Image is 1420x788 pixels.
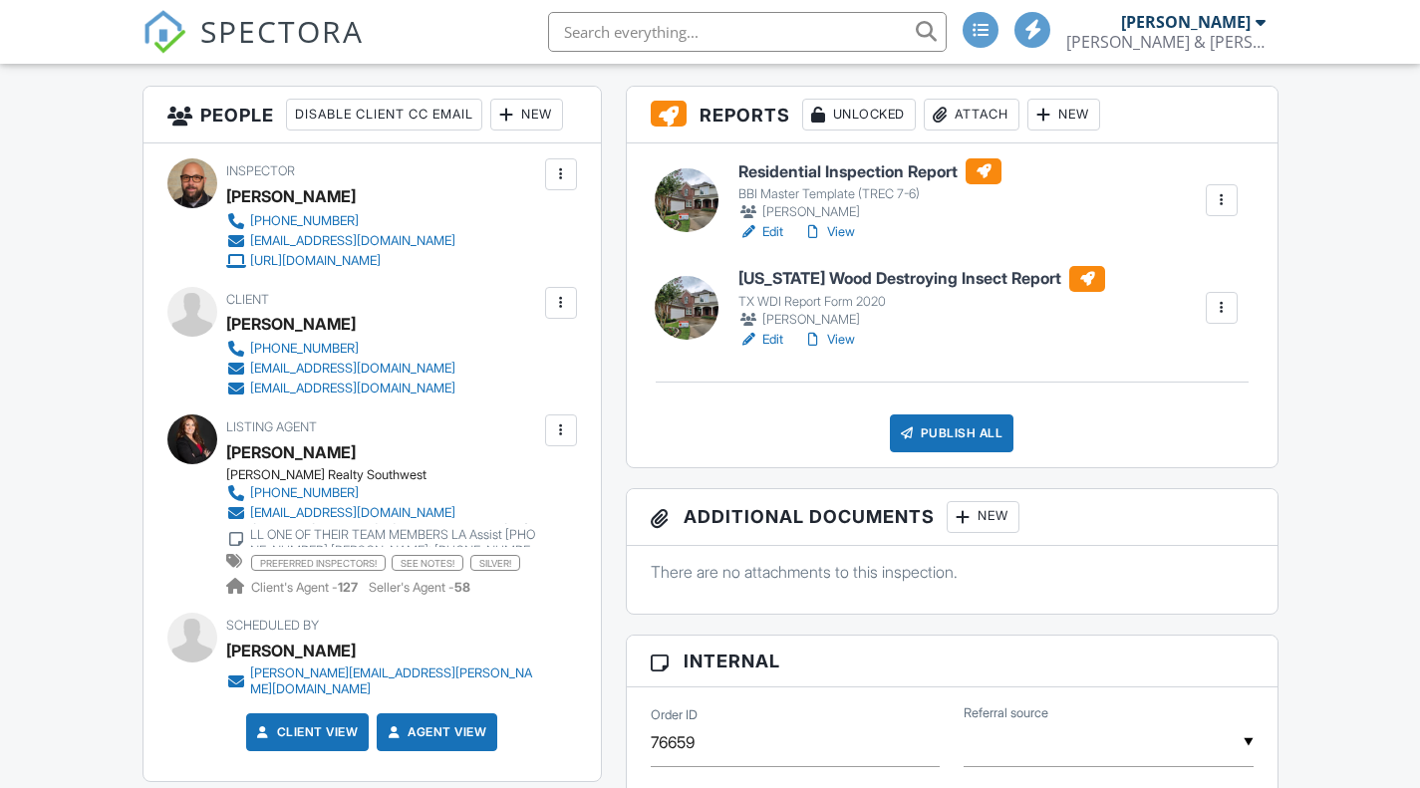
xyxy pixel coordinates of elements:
[738,186,1001,202] div: BBI Master Template (TREC 7-6)
[142,10,186,54] img: The Best Home Inspection Software - Spectora
[143,87,601,143] h3: People
[226,503,540,523] a: [EMAIL_ADDRESS][DOMAIN_NAME]
[250,665,540,697] div: [PERSON_NAME][EMAIL_ADDRESS][PERSON_NAME][DOMAIN_NAME]
[384,722,486,742] a: Agent View
[250,213,359,229] div: [PHONE_NUMBER]
[738,266,1105,330] a: [US_STATE] Wood Destroying Insect Report TX WDI Report Form 2020 [PERSON_NAME]
[802,99,916,131] div: Unlocked
[142,27,364,69] a: SPECTORA
[226,181,356,211] div: [PERSON_NAME]
[253,722,359,742] a: Client View
[1121,12,1251,32] div: [PERSON_NAME]
[964,704,1048,722] label: Referral source
[226,211,455,231] a: [PHONE_NUMBER]
[924,99,1019,131] div: Attach
[651,706,698,724] label: Order ID
[226,636,356,665] div: [PERSON_NAME]
[226,618,319,633] span: Scheduled By
[738,330,783,350] a: Edit
[803,330,855,350] a: View
[738,266,1105,292] h6: [US_STATE] Wood Destroying Insect Report
[226,467,556,483] div: [PERSON_NAME] Realty Southwest
[250,485,359,501] div: [PHONE_NUMBER]
[226,163,295,178] span: Inspector
[226,231,455,251] a: [EMAIL_ADDRESS][DOMAIN_NAME]
[1027,99,1100,131] div: New
[251,580,361,595] span: Client's Agent -
[803,222,855,242] a: View
[738,222,783,242] a: Edit
[226,339,455,359] a: [PHONE_NUMBER]
[250,447,540,623] div: Prefers [PERSON_NAME] or Chance if these aren't available then [PERSON_NAME], possibly [PERSON_NA...
[392,555,463,571] span: SEE NOTES!
[651,561,1254,583] p: There are no attachments to this inspection.
[1066,32,1266,52] div: Bryan & Bryan Inspections
[338,580,358,595] strong: 127
[627,87,1278,143] h3: Reports
[251,555,386,571] span: PREFERRED INSPECTORS!
[627,489,1278,546] h3: Additional Documents
[627,636,1278,687] h3: Internal
[226,419,317,434] span: Listing Agent
[369,580,470,595] span: Seller's Agent -
[226,665,540,697] a: [PERSON_NAME][EMAIL_ADDRESS][PERSON_NAME][DOMAIN_NAME]
[490,99,563,131] div: New
[738,158,1001,222] a: Residential Inspection Report BBI Master Template (TREC 7-6) [PERSON_NAME]
[250,381,455,396] div: [EMAIL_ADDRESS][DOMAIN_NAME]
[738,158,1001,184] h6: Residential Inspection Report
[738,310,1105,330] div: [PERSON_NAME]
[250,341,359,357] div: [PHONE_NUMBER]
[470,555,520,571] span: silver!
[226,379,455,398] a: [EMAIL_ADDRESS][DOMAIN_NAME]
[250,505,455,521] div: [EMAIL_ADDRESS][DOMAIN_NAME]
[200,10,364,52] span: SPECTORA
[738,294,1105,310] div: TX WDI Report Form 2020
[947,501,1019,533] div: New
[226,251,455,271] a: [URL][DOMAIN_NAME]
[226,437,356,467] div: [PERSON_NAME]
[286,99,482,131] div: Disable Client CC Email
[250,233,455,249] div: [EMAIL_ADDRESS][DOMAIN_NAME]
[548,12,947,52] input: Search everything...
[226,292,269,307] span: Client
[250,361,455,377] div: [EMAIL_ADDRESS][DOMAIN_NAME]
[454,580,470,595] strong: 58
[226,309,356,339] div: [PERSON_NAME]
[226,359,455,379] a: [EMAIL_ADDRESS][DOMAIN_NAME]
[250,253,381,269] div: [URL][DOMAIN_NAME]
[226,483,540,503] a: [PHONE_NUMBER]
[738,202,1001,222] div: [PERSON_NAME]
[890,414,1014,452] div: Publish All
